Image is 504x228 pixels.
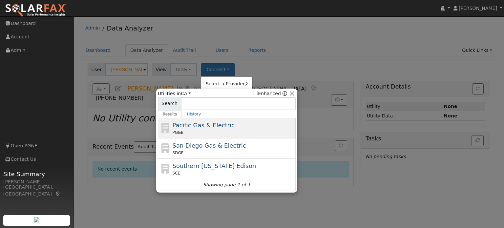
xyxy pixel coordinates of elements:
img: SolarFax [5,4,67,17]
a: Select a Provider [201,79,252,89]
a: Results [158,110,182,118]
span: San Diego Gas & Electric [173,142,246,149]
span: Utilities in [158,90,191,97]
span: PG&E [173,130,183,135]
span: Show enhanced providers [254,90,287,97]
span: Search [158,97,181,110]
input: Enhanced [254,91,258,95]
span: Site Summary [3,170,70,178]
span: SDGE [173,150,184,156]
span: Pacific Gas & Electric [173,122,235,129]
div: [PERSON_NAME] [3,178,70,185]
label: Enhanced [254,90,281,97]
span: [PERSON_NAME] [459,6,497,11]
a: Map [55,191,61,197]
div: [GEOGRAPHIC_DATA], [GEOGRAPHIC_DATA] [3,184,70,197]
a: CA [181,91,191,96]
img: retrieve [34,217,39,222]
a: Enhanced Providers [283,91,287,96]
i: Showing page 1 of 1 [203,181,250,188]
span: SCE [173,170,180,176]
span: Southern [US_STATE] Edison [173,162,256,169]
a: History [182,110,206,118]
